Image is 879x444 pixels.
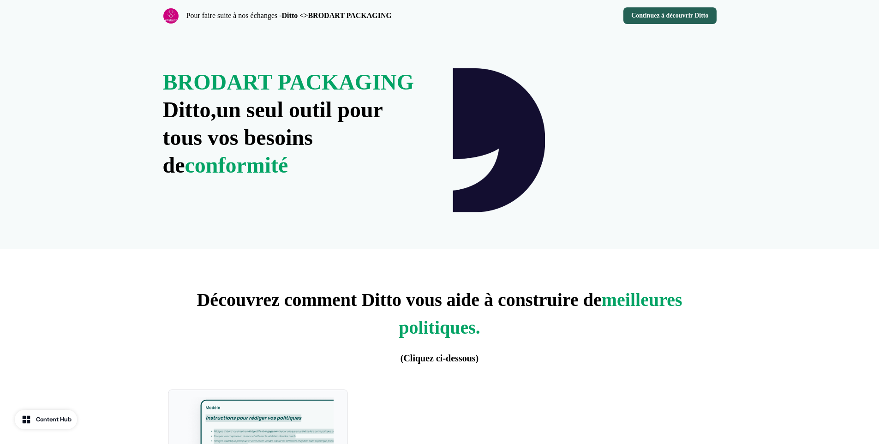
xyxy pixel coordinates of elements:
[399,289,682,338] span: meilleures politiques.
[163,97,383,177] strong: un seul outil pour tous vos besoins de
[15,410,77,429] button: Content Hub
[163,286,717,369] p: Découvrez comment Ditto vous aide à construire de
[401,353,478,363] span: (Cliquez ci-dessous)
[282,12,392,19] strong: Ditto <>BRODART PACKAGING
[36,415,72,424] div: Content Hub
[186,10,392,21] p: Pour faire suite à nos échanges -
[163,68,427,179] p: Ditto,
[185,153,288,177] span: conformité
[163,70,414,94] span: BRODART PACKAGING
[623,7,716,24] button: Continuez à découvrir Ditto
